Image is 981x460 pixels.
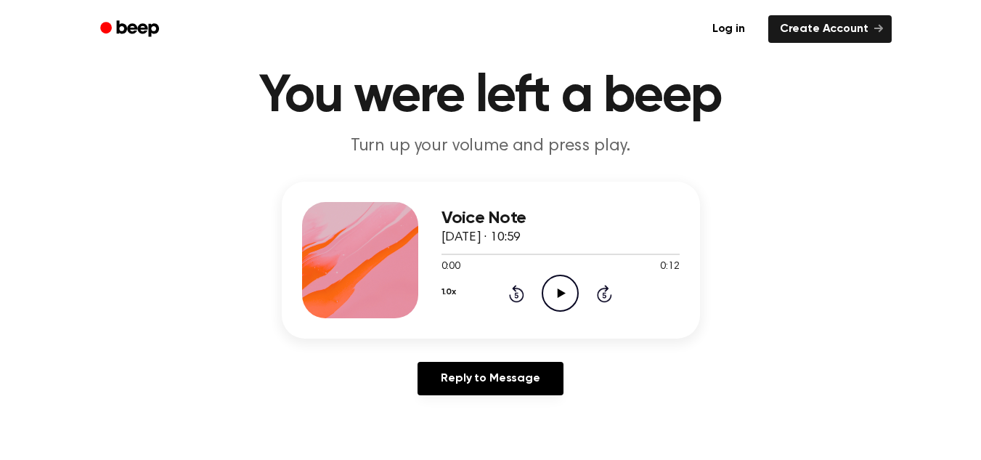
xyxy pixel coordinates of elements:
p: Turn up your volume and press play. [212,134,770,158]
span: 0:12 [660,259,679,275]
h3: Voice Note [441,209,680,228]
span: [DATE] · 10:59 [441,231,521,244]
span: 0:00 [441,259,460,275]
button: 1.0x [441,280,456,304]
a: Reply to Message [418,362,563,395]
a: Create Account [768,15,892,43]
a: Beep [90,15,172,44]
a: Log in [698,12,760,46]
h1: You were left a beep [119,70,863,123]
